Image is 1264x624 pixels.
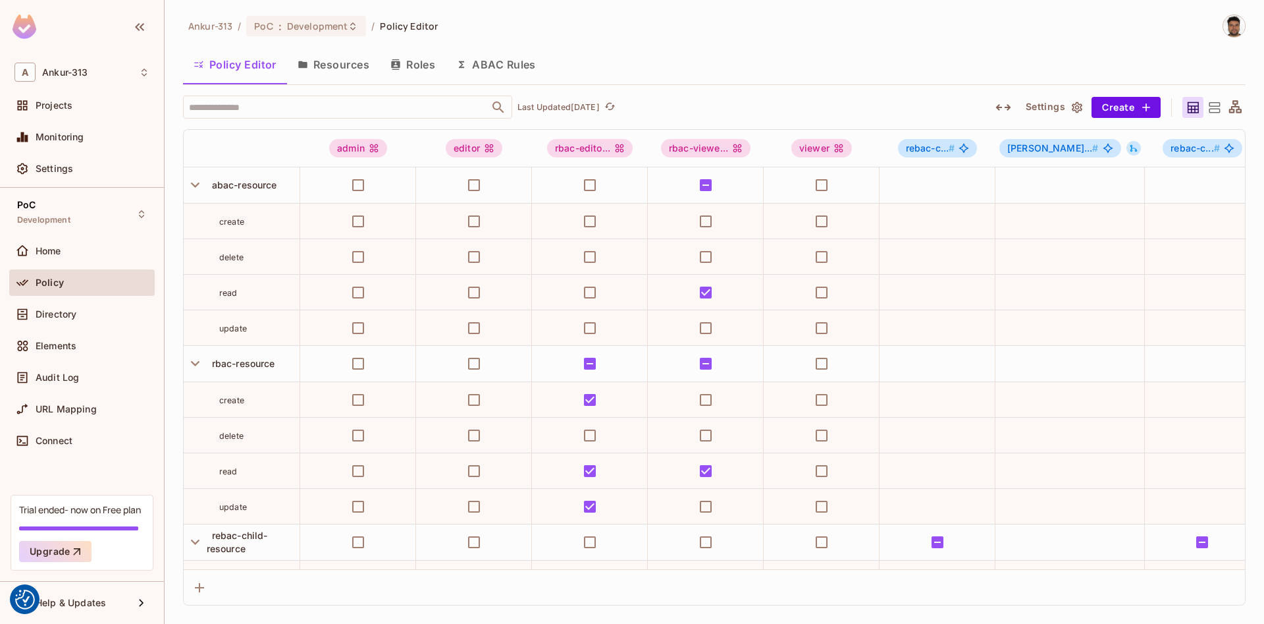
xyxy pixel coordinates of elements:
span: Help & Updates [36,598,106,608]
span: PoC [17,200,36,210]
button: Consent Preferences [15,590,35,610]
button: Settings [1020,97,1086,118]
div: rbac-viewe... [661,139,750,157]
span: delete [219,252,244,262]
span: create [219,395,244,405]
span: rbac-editor [547,139,633,157]
span: : [278,21,282,32]
button: ABAC Rules [446,48,546,81]
span: # [1214,142,1220,154]
img: SReyMgAAAABJRU5ErkJggg== [13,14,36,39]
div: editor [446,139,502,157]
button: Policy Editor [183,48,287,81]
span: # [949,142,955,154]
button: Create [1092,97,1161,118]
div: viewer [791,139,852,157]
span: rebac-c... [1171,142,1220,154]
span: rebac-child-resource#viewer [1163,139,1242,157]
span: URL Mapping [36,404,97,414]
span: Policy Editor [380,20,438,32]
button: Roles [380,48,446,81]
button: Resources [287,48,380,81]
p: Last Updated [DATE] [517,102,600,113]
button: Upgrade [19,541,92,562]
span: Policy [36,277,64,288]
img: Revisit consent button [15,590,35,610]
span: read [219,288,238,298]
div: admin [329,139,387,157]
span: Monitoring [36,132,84,142]
span: rebac-parent-resource#editor [999,139,1121,157]
span: refresh [604,101,616,114]
span: rebac-c... [906,142,955,154]
span: # [1092,142,1098,154]
span: Click to refresh data [600,99,618,115]
li: / [371,20,375,32]
span: the active workspace [188,20,232,32]
span: Elements [36,341,76,351]
span: update [219,324,247,333]
span: rbac-resource [207,358,275,369]
span: Projects [36,100,72,111]
span: [PERSON_NAME]... [1007,142,1099,154]
span: abac-resource [207,179,277,190]
span: read [219,467,238,476]
span: A [14,63,36,82]
button: Open [489,98,508,117]
div: Trial ended- now on Free plan [19,503,141,516]
span: create [219,217,244,227]
span: update [219,502,247,512]
span: rebac-child-resource [207,530,268,554]
span: PoC [254,20,273,32]
img: Vladimir Shopov [1223,15,1245,37]
span: Directory [36,309,76,320]
span: rebac-child-resource#editor [898,139,978,157]
span: Settings [36,163,73,174]
span: Development [17,215,70,225]
span: Home [36,246,61,256]
div: rbac-edito... [547,139,633,157]
span: Connect [36,436,72,446]
li: / [238,20,241,32]
span: Audit Log [36,372,79,383]
span: Workspace: Ankur-313 [42,67,88,78]
span: rbac-viewer [661,139,750,157]
span: Development [287,20,348,32]
button: refresh [602,99,618,115]
span: delete [219,431,244,441]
